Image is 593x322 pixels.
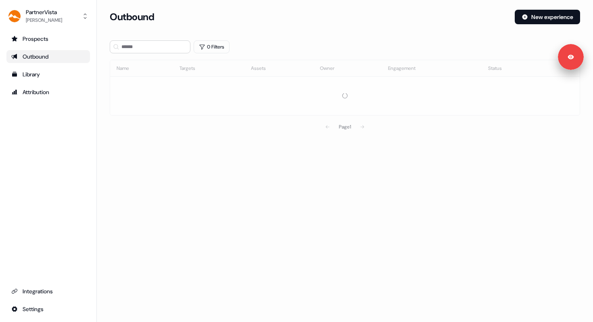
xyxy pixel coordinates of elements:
button: PartnerVista[PERSON_NAME] [6,6,90,26]
a: Go to integrations [6,303,90,316]
div: Library [11,70,85,78]
h3: Outbound [110,11,154,23]
a: Go to prospects [6,32,90,45]
button: New experience [515,10,580,24]
div: Prospects [11,35,85,43]
div: PartnerVista [26,8,62,16]
div: Outbound [11,53,85,61]
div: Settings [11,305,85,313]
div: [PERSON_NAME] [26,16,62,24]
a: Go to attribution [6,86,90,99]
a: Go to templates [6,68,90,81]
a: Go to integrations [6,285,90,298]
a: Go to outbound experience [6,50,90,63]
div: Integrations [11,287,85,295]
div: Attribution [11,88,85,96]
button: 0 Filters [194,40,230,53]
